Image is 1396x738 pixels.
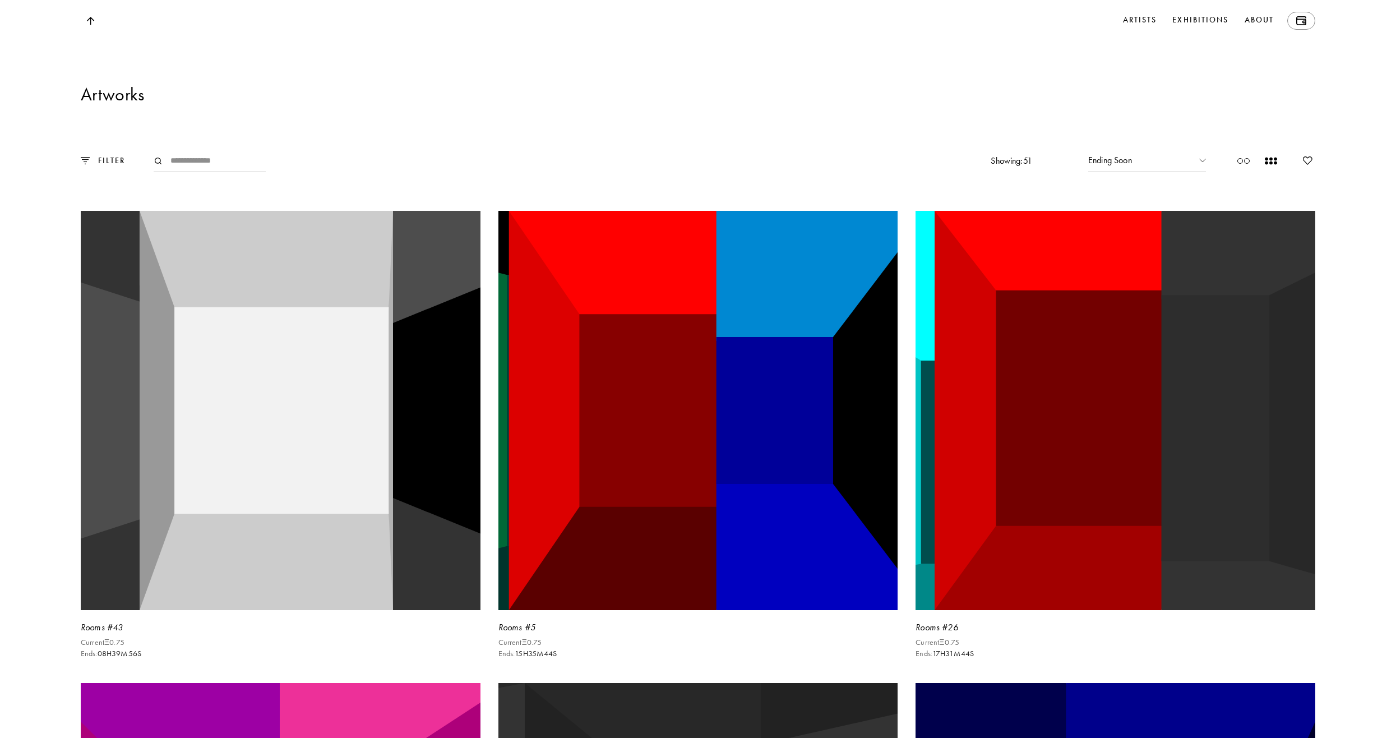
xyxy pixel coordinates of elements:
[81,621,480,634] div: Rooms #43
[498,211,898,611] img: Rooms #5
[121,648,128,660] span: M
[498,621,898,634] div: Rooms #5
[1170,12,1231,30] a: Exhibitions
[498,638,542,647] p: Current Ξ 0.75
[961,648,970,660] span: 44
[137,648,141,660] span: S
[523,648,528,660] span: H
[1242,12,1277,30] a: About
[81,649,141,658] p: Ends:
[98,648,107,660] span: 08
[154,150,266,172] input: Search
[916,621,1315,634] div: Rooms #26
[90,155,126,167] p: FILTER
[1199,159,1206,162] img: Chevron
[916,211,1315,666] a: Rooms #26Rooms #26CurrentΞ0.75Ends:17H31M44S
[954,648,961,660] span: M
[1088,150,1206,172] div: Ending Soon
[991,155,1032,167] p: Showing: 51
[81,638,124,647] p: Current Ξ 0.75
[1121,12,1159,30] a: Artists
[916,649,974,658] p: Ends:
[81,157,90,164] img: filter.0e669ffe.svg
[537,648,544,660] span: M
[107,648,112,660] span: H
[1296,16,1306,25] img: Wallet icon
[81,211,480,666] a: Rooms #43Rooms #43CurrentΞ0.75Ends:08H39M56S
[528,648,537,660] span: 35
[916,211,1315,611] img: Rooms #26
[970,648,974,660] span: S
[932,648,940,660] span: 17
[498,649,557,658] p: Ends:
[515,648,523,660] span: 15
[916,638,959,647] p: Current Ξ 0.75
[128,648,137,660] span: 56
[498,211,898,666] a: Rooms #5Rooms #5CurrentΞ0.75Ends:15H35M44S
[945,648,953,660] span: 31
[81,83,145,105] h3: Artworks
[544,648,553,660] span: 44
[81,211,480,611] img: Rooms #43
[553,648,557,660] span: S
[86,17,94,25] img: Top
[112,648,121,660] span: 39
[940,648,945,660] span: H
